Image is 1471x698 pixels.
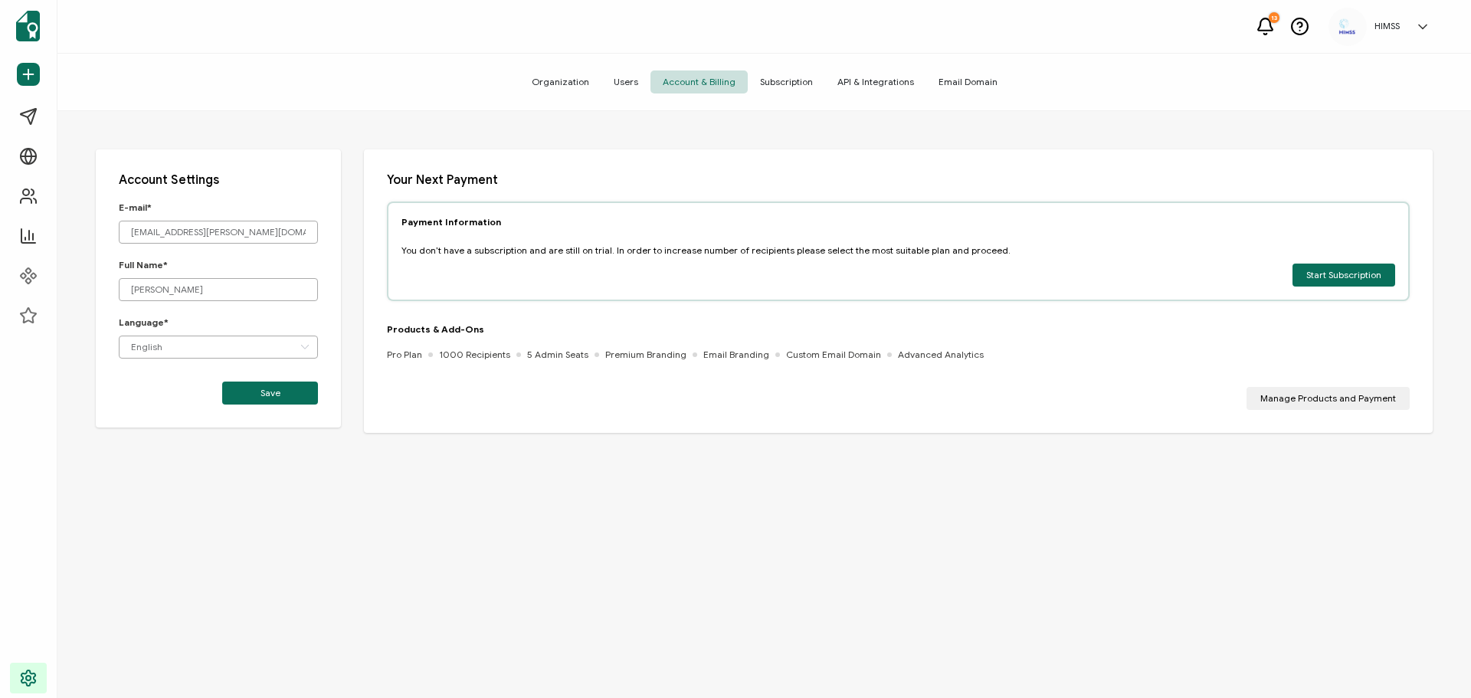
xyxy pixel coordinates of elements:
[1247,387,1410,410] button: Manage Products and Payment
[1269,12,1279,23] div: 13
[1336,15,1359,38] img: bf0b680b-21af-47f2-944f-f2449dd1c349.png
[926,70,1010,93] span: Email Domain
[1260,394,1396,403] span: Manage Products and Payment
[401,216,501,228] p: Payment Information
[898,349,984,360] span: Advanced Analytics
[222,382,318,405] button: Save
[260,388,280,398] span: Save
[387,323,984,335] p: Products & Add-Ons
[119,221,318,244] input: E-mail
[119,316,318,328] p: Language*
[401,244,1011,256] p: You don’t have a subscription and are still on trial. In order to increase number of recipients p...
[387,349,422,360] span: Pro Plan
[1216,525,1471,698] iframe: Chat Widget
[119,278,318,301] input: Full Name
[119,336,318,359] input: Language
[119,202,318,213] p: E-mail*
[748,70,825,93] span: Subscription
[119,172,318,188] p: Account Settings
[825,70,926,93] span: API & Integrations
[1374,21,1400,31] h5: HIMSS
[527,349,588,360] span: 5 Admin Seats
[601,70,650,93] span: Users
[519,70,601,93] span: Organization
[1292,264,1395,287] button: Start Subscription
[786,349,881,360] span: Custom Email Domain
[119,259,318,270] p: Full Name*
[605,349,686,360] span: Premium Branding
[1306,270,1381,280] span: Start Subscription
[650,70,748,93] span: Account & Billing
[387,172,1410,188] p: Your Next Payment
[439,349,510,360] span: 1000 Recipients
[703,349,769,360] span: Email Branding
[16,11,40,41] img: sertifier-logomark-colored.svg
